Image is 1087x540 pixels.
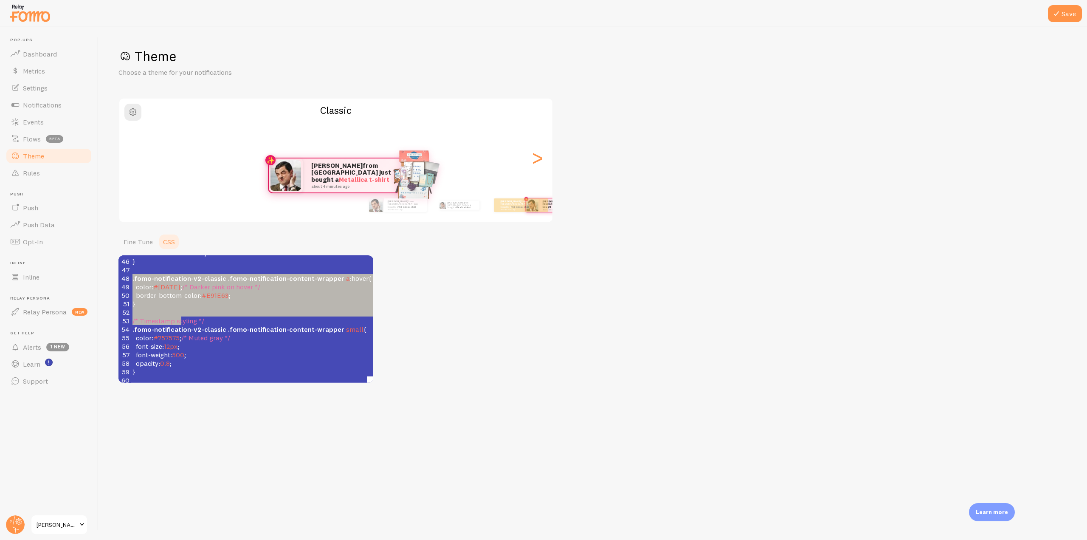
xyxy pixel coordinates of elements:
div: 56 [118,342,131,351]
a: Metallica t-shirt [339,175,389,184]
strong: [PERSON_NAME] [501,200,521,203]
span: Push Data [23,221,55,229]
span: Relay Persona [10,296,93,301]
small: about 4 minutes ago [501,209,534,210]
span: Push [10,192,93,197]
p: from [GEOGRAPHIC_DATA] just bought a [311,162,394,189]
span: Rules [23,169,40,177]
strong: [PERSON_NAME] [388,200,408,203]
span: .fomo-notification-content-wrapper [228,274,344,283]
span: Settings [23,84,48,92]
span: /* Timestamp styling */ [132,317,204,325]
strong: [PERSON_NAME] [448,201,465,204]
span: font-weight [136,351,170,359]
a: Metrics [5,62,93,79]
a: Events [5,113,93,130]
div: 53 [118,317,131,325]
a: Dashboard [5,45,93,62]
span: : ; [132,334,230,342]
a: Notifications [5,96,93,113]
div: 51 [118,300,131,308]
span: font-size [136,342,162,351]
svg: <p>Watch New Feature Tutorials!</p> [45,359,53,366]
h2: Classic [119,104,552,117]
div: 46 [118,257,131,266]
span: .fomo-notification-v2-classic [132,274,226,283]
span: Relay Persona [23,308,67,316]
span: 500 [172,351,184,359]
div: 48 [118,274,131,283]
p: Learn more [976,508,1008,516]
span: { [132,325,366,334]
span: 1 new [46,343,69,351]
a: Push [5,199,93,216]
span: #E91E63 [202,291,228,300]
span: } [132,300,135,308]
a: Alerts 1 new [5,339,93,356]
span: } [132,257,135,266]
span: .fomo-notification-v2-classic [132,325,226,334]
span: Support [23,377,48,385]
a: Fine Tune [118,233,158,250]
span: : ; [132,283,260,291]
div: 58 [118,359,131,368]
span: : ; [132,342,179,351]
img: fomo-relay-logo-orange.svg [9,2,51,24]
span: : { [132,274,372,283]
span: .fomo-notification-content-wrapper [228,325,344,334]
span: border-bottom-color [136,291,200,300]
a: CSS [158,233,180,250]
span: Learn [23,360,40,368]
span: opacity [136,359,158,368]
span: Theme [23,152,44,160]
a: Flows beta [5,130,93,147]
div: 47 [118,266,131,274]
p: Choose a theme for your notifications [118,68,322,77]
a: Metallica t-shirt [511,205,529,209]
span: /* Muted gray */ [181,334,230,342]
span: Pop-ups [10,37,93,43]
strong: [PERSON_NAME] [311,161,363,170]
a: Inline [5,269,93,286]
span: : ; [132,291,230,300]
span: small [346,325,363,334]
div: 59 [118,368,131,376]
div: 60 [118,376,131,385]
span: [PERSON_NAME]-test-store [37,520,77,530]
p: from [GEOGRAPHIC_DATA] just bought a [388,200,423,210]
div: 52 [118,308,131,317]
div: 54 [118,325,131,334]
p: from [GEOGRAPHIC_DATA] just bought a [501,200,535,210]
div: 57 [118,351,131,359]
span: Opt-In [23,237,43,246]
span: Get Help [10,331,93,336]
span: 0.8 [160,359,170,368]
span: } [132,368,135,376]
a: Push Data [5,216,93,233]
span: Events [23,118,44,126]
span: #757575 [153,334,180,342]
div: 50 [118,291,131,300]
span: Inline [10,260,93,266]
small: about 4 minutes ago [311,184,392,189]
span: color [136,283,152,291]
img: Fomo [439,202,446,209]
a: Opt-In [5,233,93,250]
span: Inline [23,273,39,281]
a: Relay Persona new [5,303,93,320]
span: : ; [132,359,172,368]
span: Metrics [23,67,45,75]
div: 49 [118,283,131,291]
span: hover [352,274,369,283]
a: Settings [5,79,93,96]
small: about 4 minutes ago [388,209,422,210]
span: Flows [23,135,41,143]
div: Next slide [532,127,542,188]
span: Notifications [23,101,62,109]
span: Push [23,204,38,212]
span: new [72,308,87,316]
a: Metallica t-shirt [456,206,470,209]
span: Dashboard [23,50,57,58]
span: 12px [164,342,177,351]
div: 55 [118,334,131,342]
